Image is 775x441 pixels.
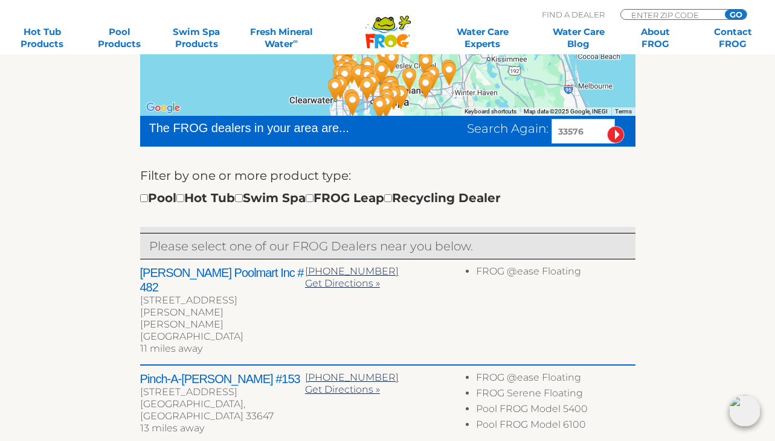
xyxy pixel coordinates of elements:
div: Pinch-A-Penny #136E - 34 miles away. [412,71,440,103]
div: Grates Grills & More - 29 miles away. [334,58,362,90]
a: Terms [615,108,632,115]
a: AboutFROG [626,26,686,50]
div: Pinch-A-Penny #153 - 13 miles away. [378,45,406,78]
div: Leslie's Poolmart Inc # 638 - 37 miles away. [373,89,400,122]
li: FROG Serene Floating [476,387,635,403]
a: Water CareExperts [434,26,532,50]
input: Zip Code Form [630,10,712,20]
label: Filter by one or more product type: [140,166,351,185]
div: Pinch-A-Penny #130 - 38 miles away. [366,92,394,124]
div: Tampa Bay Spas - 27 miles away. [338,56,366,88]
img: Google [143,100,183,116]
li: Pool FROG Model 5400 [476,403,635,419]
span: Map data ©2025 Google, INEGI [524,108,608,115]
div: Pinch-A-Penny #107 - 39 miles away. [436,57,463,90]
input: Submit [607,126,625,144]
div: Pinch-A-Penny #052 - 34 miles away. [326,61,354,94]
div: Recreational Pools Spas & More - 27 miles away. [377,71,405,104]
a: Hot TubProducts [12,26,72,50]
h2: Pinch-A-[PERSON_NAME] #153 [140,372,305,386]
span: 11 miles away [140,343,202,354]
h2: [PERSON_NAME] Poolmart Inc # 482 [140,265,305,294]
a: Swim SpaProducts [167,26,227,50]
div: Leslie's Poolmart Inc # 1060 - 24 miles away. [354,60,382,93]
a: Get Directions » [305,278,380,289]
img: openIcon [729,395,761,427]
div: Leslie's Poolmart Inc # 253 - 33 miles away. [414,66,442,99]
button: Keyboard shortcuts [465,107,516,116]
div: [GEOGRAPHIC_DATA], [GEOGRAPHIC_DATA] 33647 [140,398,305,422]
div: Pinch-A-Penny #191 - 33 miles away. [387,81,415,113]
p: Please select one of our FROG Dealers near you below. [149,236,626,256]
sup: ∞ [293,37,298,45]
div: [PERSON_NAME][GEOGRAPHIC_DATA] [140,319,305,343]
a: Get Directions » [305,384,380,395]
a: ContactFROG [703,26,763,50]
div: [STREET_ADDRESS] [140,386,305,398]
div: Pinch-A-Penny #019 - 40 miles away. [338,84,365,117]
div: Pinch-A-Penny #074 - 25 miles away. [396,63,423,95]
li: FROG @ease Floating [476,265,635,281]
div: Tampa Bay Spas Inc - 33 miles away. [419,61,446,94]
div: Leslie's Poolmart Inc # 984 - 34 miles away. [373,84,401,116]
div: Leslie's Poolmart Inc # 200 - 27 miles away. [376,71,404,104]
div: The FROG dealers in your area are... [149,119,393,137]
li: Pool FROG Model 6100 [476,419,635,434]
a: Fresh MineralWater∞ [244,26,319,50]
div: Leslie's Poolmart, Inc. # 228 - 31 miles away. [328,55,356,87]
div: Leslie's Poolmart Inc # 700 - 30 miles away. [353,72,381,105]
div: Leslie's Poolmart Inc # 233 - 30 miles away. [379,77,407,109]
div: Pinch-A-Penny #066 - 40 miles away. [321,73,349,106]
a: PoolProducts [89,26,149,50]
div: Pinch-A-Penny #001 - 37 miles away. [327,71,355,103]
div: Pinch-A-Penny #159 - 30 miles away. [373,77,400,110]
div: Pinch-A-Penny #067 - 32 miles away. [331,62,359,94]
a: Open this area in Google Maps (opens a new window) [143,100,183,116]
div: Robertson Billiards & Spas - Tampa - 27 miles away. [359,68,387,101]
a: Water CareBlog [548,26,608,50]
input: GO [725,10,747,19]
div: Pinch-A-Penny #004 - 27 miles away. [378,71,406,104]
span: Search Again: [467,121,548,136]
div: Southern Sky Pools - 38 miles away. [435,55,463,87]
div: Pinch-A-Penny #006 - 25 miles away. [353,63,381,95]
p: Find A Dealer [542,9,605,20]
div: Leslie's Poolmart Inc # 596 - 41 miles away. [339,87,367,120]
div: Leslie's Poolmart Inc # 417 - 26 miles away. [345,60,373,92]
a: [PHONE_NUMBER] [305,265,399,277]
a: [PHONE_NUMBER] [305,372,399,383]
li: FROG @ease Floating [476,372,635,387]
div: Pool Hot Tub Swim Spa FROG Leap Recycling Dealer [140,188,501,208]
span: 13 miles away [140,422,204,434]
div: [STREET_ADDRESS][PERSON_NAME] [140,294,305,319]
div: Pinch-A-Penny #175 - 33 miles away. [380,81,408,114]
